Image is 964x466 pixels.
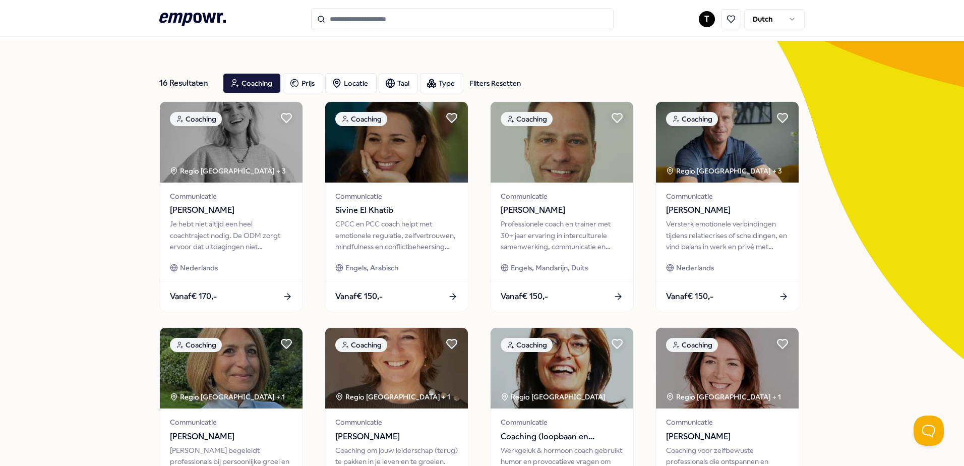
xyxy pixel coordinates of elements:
span: [PERSON_NAME] [501,204,623,217]
div: Coaching [170,112,222,126]
div: Coaching [666,112,718,126]
div: Je hebt niet altijd een heel coachtraject nodig. De ODM zorgt ervoor dat uitdagingen niet complex... [170,218,292,252]
span: Nederlands [180,262,218,273]
span: Coaching (loopbaan en werkgeluk) [501,430,623,443]
div: Professionele coach en trainer met 30+ jaar ervaring in interculturele samenwerking, communicatie... [501,218,623,252]
div: Regio [GEOGRAPHIC_DATA] [501,391,607,402]
button: Type [420,73,463,93]
img: package image [656,102,799,183]
div: Coaching [335,112,387,126]
div: Coaching [666,338,718,352]
span: Vanaf € 150,- [501,290,548,303]
a: package imageCoachingCommunicatie[PERSON_NAME]Professionele coach en trainer met 30+ jaar ervarin... [490,101,634,311]
img: package image [656,328,799,409]
span: Nederlands [676,262,714,273]
div: Regio [GEOGRAPHIC_DATA] + 1 [170,391,285,402]
span: [PERSON_NAME] [666,430,789,443]
span: [PERSON_NAME] [666,204,789,217]
button: Prijs [283,73,323,93]
a: package imageCoachingRegio [GEOGRAPHIC_DATA] + 3Communicatie[PERSON_NAME]Versterk emotionele verb... [655,101,799,311]
span: Communicatie [335,191,458,202]
span: [PERSON_NAME] [170,430,292,443]
a: package imageCoachingRegio [GEOGRAPHIC_DATA] + 3Communicatie[PERSON_NAME]Je hebt niet altijd een ... [159,101,303,311]
span: Vanaf € 150,- [335,290,383,303]
div: Coaching [501,338,553,352]
img: package image [491,328,633,409]
div: Regio [GEOGRAPHIC_DATA] + 1 [666,391,781,402]
button: Taal [379,73,418,93]
span: Communicatie [666,191,789,202]
img: package image [325,102,468,183]
span: Sivine El Khatib [335,204,458,217]
span: Communicatie [501,191,623,202]
div: Regio [GEOGRAPHIC_DATA] + 3 [666,165,782,177]
div: Coaching [501,112,553,126]
span: Vanaf € 150,- [666,290,713,303]
button: Locatie [325,73,377,93]
span: Communicatie [170,191,292,202]
div: 16 Resultaten [159,73,215,93]
button: Coaching [223,73,281,93]
span: Communicatie [666,417,789,428]
span: Communicatie [501,417,623,428]
span: [PERSON_NAME] [335,430,458,443]
div: Regio [GEOGRAPHIC_DATA] + 3 [170,165,286,177]
span: [PERSON_NAME] [170,204,292,217]
img: package image [160,102,303,183]
div: CPCC en PCC coach helpt met emotionele regulatie, zelfvertrouwen, mindfulness en conflictbeheersi... [335,218,458,252]
button: T [699,11,715,27]
span: Engels, Mandarijn, Duits [511,262,588,273]
div: Regio [GEOGRAPHIC_DATA] + 1 [335,391,450,402]
img: package image [160,328,303,409]
iframe: Help Scout Beacon - Open [914,416,944,446]
div: Versterk emotionele verbindingen tijdens relatiecrises of scheidingen, en vind balans in werk en ... [666,218,789,252]
span: Communicatie [170,417,292,428]
span: Engels, Arabisch [345,262,398,273]
img: package image [325,328,468,409]
input: Search for products, categories or subcategories [311,8,614,30]
div: Coaching [170,338,222,352]
span: Communicatie [335,417,458,428]
div: Coaching [335,338,387,352]
span: Vanaf € 170,- [170,290,217,303]
img: package image [491,102,633,183]
a: package imageCoachingCommunicatieSivine El KhatibCPCC en PCC coach helpt met emotionele regulatie... [325,101,468,311]
div: Filters Resetten [469,78,521,89]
